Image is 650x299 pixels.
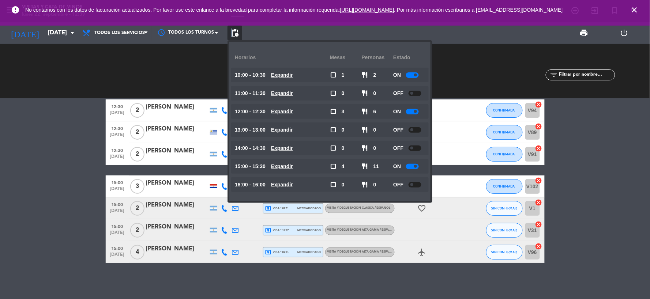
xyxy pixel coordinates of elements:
div: [PERSON_NAME] [146,124,208,134]
i: local_atm [265,227,272,234]
div: Horarios [235,48,330,68]
span: 0 [373,181,376,189]
span: 3 [130,179,144,194]
i: [DATE] [5,25,44,41]
span: [DATE] [108,132,127,141]
span: 0 [342,181,345,189]
span: 0 [342,89,345,98]
span: [DATE] [108,252,127,261]
u: Expandir [271,90,293,96]
span: 4 [342,162,345,171]
span: [DATE] [108,186,127,195]
div: [PERSON_NAME] [146,178,208,188]
span: check_box_outline_blank [330,108,337,115]
u: Expandir [271,182,293,188]
span: 3 [342,107,345,116]
span: CONFIRMADA [493,152,515,156]
i: arrow_drop_down [68,29,77,37]
span: 2 [130,103,144,118]
span: No contamos con los datos de facturación actualizados. Por favor use este enlance a la brevedad p... [25,7,563,13]
span: [DATE] [108,230,127,239]
span: 2 [373,71,376,79]
span: 14:00 - 14:30 [235,144,266,152]
span: 11:00 - 11:30 [235,89,266,98]
span: CONFIRMADA [493,108,515,112]
span: 12:30 [108,124,127,132]
i: power_settings_new [620,29,629,37]
i: cancel [535,101,542,108]
span: ON [393,107,401,116]
div: [PERSON_NAME] [146,200,208,210]
span: visa * 8291 [265,249,289,256]
span: 15:00 [108,200,127,208]
span: check_box_outline_blank [330,72,337,78]
span: OFF [393,144,403,152]
span: 11 [373,162,379,171]
button: CONFIRMADA [486,103,523,118]
span: check_box_outline_blank [330,181,337,188]
i: cancel [535,243,542,250]
u: Expandir [271,127,293,133]
i: local_atm [265,205,272,212]
span: 10:00 - 10:30 [235,71,266,79]
span: 12:00 - 12:30 [235,107,266,116]
span: SIN CONFIRMAR [491,250,517,254]
span: VISITA Y DEGUSTACIÓN ALTA GAMA / ESPAÑOL [327,228,405,231]
span: CONFIRMADA [493,130,515,134]
i: filter_list [549,71,558,79]
span: OFF [393,181,403,189]
span: pending_actions [230,29,239,37]
span: 2 [130,125,144,140]
span: [DATE] [108,110,127,119]
span: print [580,29,589,37]
span: mercadopago [297,250,321,254]
span: 2 [130,201,144,216]
u: Expandir [271,163,293,169]
button: CONFIRMADA [486,179,523,194]
span: 13:00 - 13:00 [235,126,266,134]
div: [PERSON_NAME] [146,244,208,254]
span: 6 [373,107,376,116]
span: restaurant [362,108,368,115]
span: [DATE] [108,208,127,217]
span: SIN CONFIRMAR [491,228,517,232]
button: CONFIRMADA [486,125,523,140]
span: visa * 1797 [265,227,289,234]
span: restaurant [362,72,368,78]
span: 0 [342,144,345,152]
span: 2 [130,147,144,162]
div: [PERSON_NAME] [146,222,208,232]
span: 4 [130,245,144,260]
span: visa * 8271 [265,205,289,212]
span: restaurant [362,163,368,170]
span: [DATE] [108,154,127,163]
span: 15:00 - 15:30 [235,162,266,171]
span: VISITA Y DEGUSTACIÓN CLÁSICA / ESPAÑOL [327,207,391,209]
span: OFF [393,89,403,98]
div: personas [362,48,394,68]
span: OFF [393,126,403,134]
div: Estado [393,48,425,68]
button: SIN CONFIRMAR [486,223,523,238]
span: Todos los servicios [94,30,145,35]
span: restaurant [362,145,368,151]
div: [PERSON_NAME] [146,146,208,156]
span: 12:30 [108,102,127,110]
i: local_atm [265,249,272,256]
i: cancel [535,177,542,184]
span: mercadopago [297,206,321,211]
span: mercadopago [297,228,321,232]
button: CONFIRMADA [486,147,523,162]
a: [URL][DOMAIN_NAME] [340,7,394,13]
span: restaurant [362,181,368,188]
span: check_box_outline_blank [330,90,337,96]
span: check_box_outline_blank [330,163,337,170]
span: CONFIRMADA [493,184,515,188]
span: 12:30 [108,146,127,154]
button: SIN CONFIRMAR [486,201,523,216]
div: [PERSON_NAME] [146,102,208,112]
button: SIN CONFIRMAR [486,245,523,260]
span: 15:00 [108,244,127,252]
i: cancel [535,199,542,206]
a: . Por más información escríbanos a [EMAIL_ADDRESS][DOMAIN_NAME] [394,7,563,13]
